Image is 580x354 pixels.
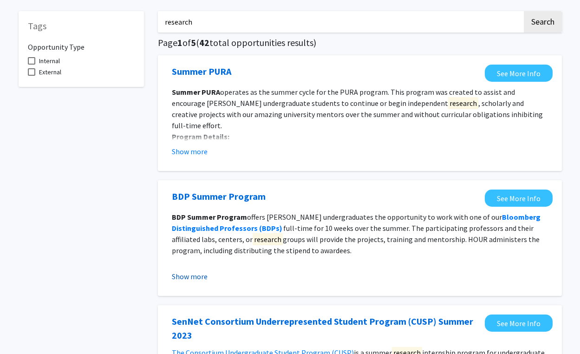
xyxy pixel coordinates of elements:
span: External [39,66,61,78]
mark: research [448,97,478,109]
span: 42 [199,37,209,48]
h5: Tags [28,20,135,32]
a: Opens in a new tab [172,65,231,79]
strong: Summer PURA [172,87,220,97]
button: Show more [172,146,208,157]
p: offers [PERSON_NAME] undergraduates the opportunity to work with one of our full-time for 10 week... [172,211,548,256]
span: 5 [191,37,196,48]
button: Search [524,11,562,33]
a: Opens in a new tab [172,315,480,342]
span: Internal [39,55,60,66]
span: operates as the summer cycle for the PURA program. This program was created to assist and encoura... [172,87,543,130]
a: Opens in a new tab [485,190,553,207]
h5: Page of ( total opportunities results) [158,37,562,48]
input: Search Keywords [158,11,522,33]
a: Opens in a new tab [485,65,553,82]
strong: Program Details: [172,132,229,141]
button: Show more [172,271,208,282]
span: 1 [177,37,182,48]
iframe: Chat [7,312,39,347]
strong: BDP Summer Program [172,212,247,222]
h6: Opportunity Type [28,35,135,52]
a: Opens in a new tab [485,315,553,332]
mark: research [253,233,283,245]
a: Opens in a new tab [172,190,266,203]
mark: research [496,267,527,279]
